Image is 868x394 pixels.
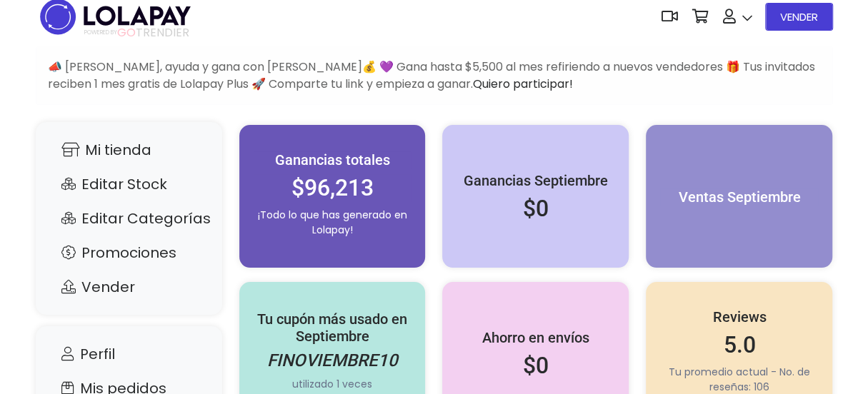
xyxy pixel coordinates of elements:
h2: $96,213 [254,174,411,201]
span: POWERED BY [84,29,117,36]
h5: Ventas Septiembre [660,188,818,206]
h2: 5.0 [660,331,818,358]
h5: Tu cupón más usado en Septiembre [254,310,411,345]
a: Promociones [50,239,208,266]
a: Quiero participar! [473,76,573,92]
span: GO [117,24,136,41]
h2: $0 [457,352,614,379]
a: Editar Categorías [50,205,208,232]
h4: FINOVIEMBRE10 [254,350,411,371]
h5: Ganancias Septiembre [457,172,614,189]
a: Vender [50,273,208,300]
a: Editar Stock [50,171,208,198]
h5: Ganancias totales [254,151,411,168]
h5: Ahorro en envíos [457,329,614,346]
h5: Reviews [660,308,818,325]
a: VENDER [765,3,833,31]
p: utilizado 1 veces [254,377,411,392]
p: ¡Todo lo que has generado en Lolapay! [254,208,411,238]
span: TRENDIER [84,26,189,39]
a: Perfil [50,340,208,368]
span: 📣 [PERSON_NAME], ayuda y gana con [PERSON_NAME]💰 💜 Gana hasta $5,500 al mes refiriendo a nuevos v... [48,59,815,92]
a: Mi tienda [50,136,208,163]
h2: $0 [457,195,614,222]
